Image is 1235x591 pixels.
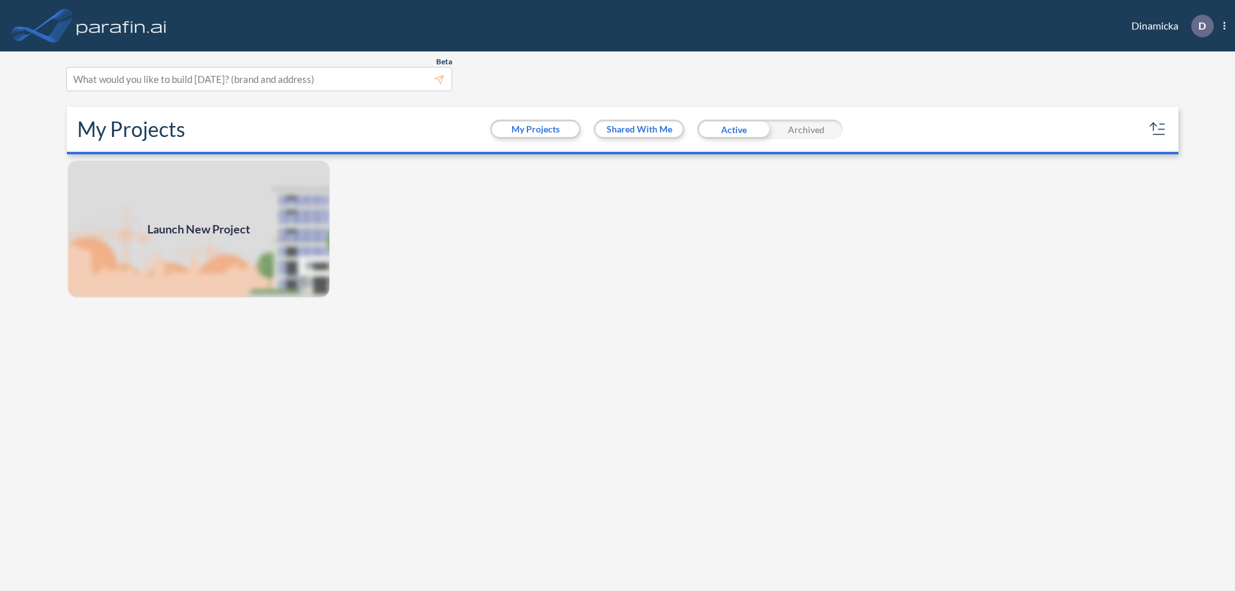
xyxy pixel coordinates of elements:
[67,159,331,298] img: add
[596,122,682,137] button: Shared With Me
[697,120,770,139] div: Active
[770,120,843,139] div: Archived
[436,57,452,67] span: Beta
[492,122,579,137] button: My Projects
[1112,15,1225,37] div: Dinamicka
[147,221,250,238] span: Launch New Project
[67,159,331,298] a: Launch New Project
[77,117,185,141] h2: My Projects
[74,13,169,39] img: logo
[1198,20,1206,32] p: D
[1148,119,1168,140] button: sort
